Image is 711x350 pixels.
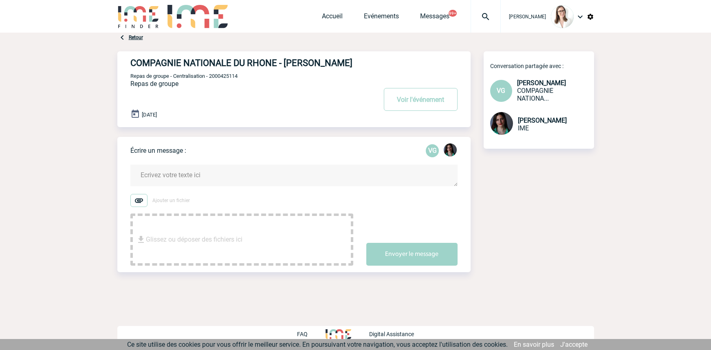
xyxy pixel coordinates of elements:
h4: COMPAGNIE NATIONALE DU RHONE - [PERSON_NAME] [130,58,352,68]
span: [PERSON_NAME] [517,79,566,87]
img: file_download.svg [136,235,146,244]
span: IME [518,124,529,132]
p: FAQ [297,331,308,337]
a: J'accepte [560,341,588,348]
img: IME-Finder [117,5,160,28]
span: Glissez ou déposer des fichiers ici [146,219,242,260]
p: Conversation partagée avec : [490,63,594,69]
a: Retour [129,35,143,40]
img: 131235-0.jpeg [444,143,457,156]
span: COMPAGNIE NATIONALE DU RHONE [517,87,553,102]
img: 131235-0.jpeg [490,112,513,135]
span: Ajouter un fichier [152,198,190,203]
img: http://www.idealmeetingsevents.fr/ [326,329,351,339]
a: En savoir plus [514,341,554,348]
a: Messages [420,12,449,24]
a: FAQ [297,330,326,337]
a: Evénements [364,12,399,24]
p: Digital Assistance [369,331,414,337]
div: Margaux KNOPF [444,143,457,158]
span: Repas de groupe [130,80,178,88]
button: Envoyer le message [366,243,458,266]
span: [DATE] [142,112,157,118]
a: Accueil [322,12,343,24]
img: 122719-0.jpg [551,5,574,28]
span: VG [497,87,505,95]
div: Véronique GARCIA [426,144,439,157]
span: [PERSON_NAME] [509,14,546,20]
button: Voir l'événement [384,88,458,111]
span: Repas de groupe - Centralisation - 2000425114 [130,73,238,79]
button: 99+ [449,10,457,17]
span: [PERSON_NAME] [518,117,567,124]
p: VG [426,144,439,157]
p: Écrire un message : [130,147,186,154]
span: Ce site utilise des cookies pour vous offrir le meilleur service. En poursuivant votre navigation... [127,341,508,348]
